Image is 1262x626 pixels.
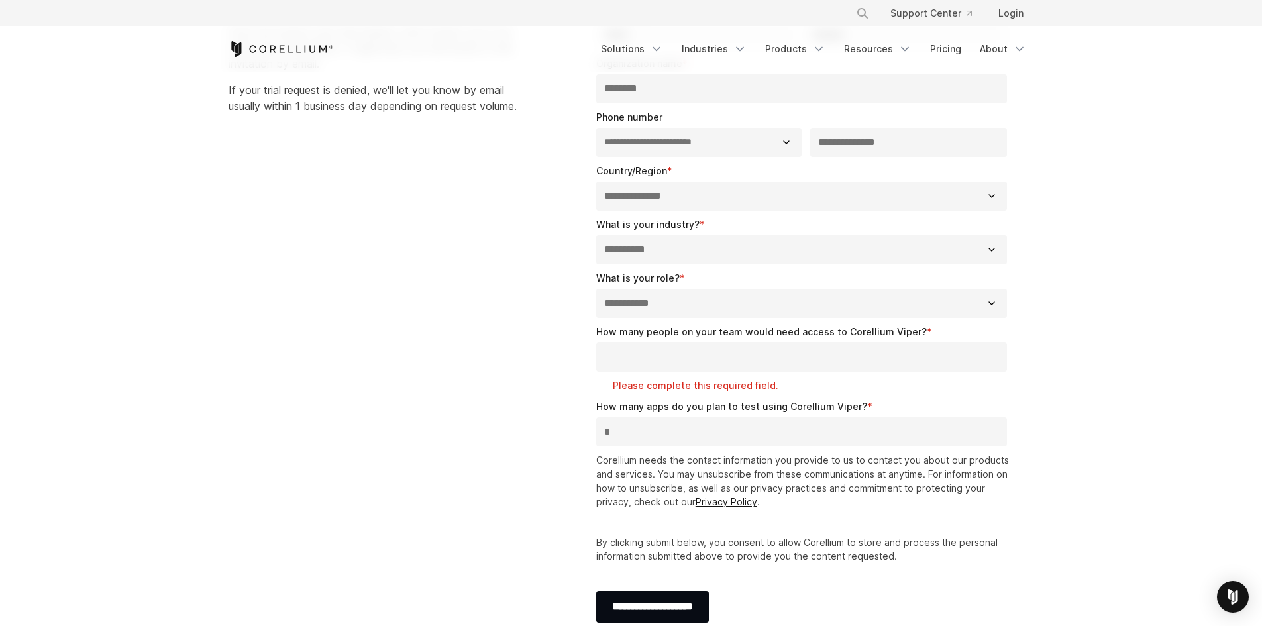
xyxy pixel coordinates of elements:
a: Industries [674,37,755,61]
div: Navigation Menu [593,37,1034,61]
button: Search [851,1,874,25]
p: By clicking submit below, you consent to allow Corellium to store and process the personal inform... [596,535,1013,563]
a: Pricing [922,37,969,61]
a: Support Center [880,1,982,25]
div: Open Intercom Messenger [1217,581,1249,613]
a: Resources [836,37,920,61]
span: How many people on your team would need access to Corellium Viper? [596,326,927,337]
a: Solutions [593,37,671,61]
a: Privacy Policy [696,496,757,507]
span: What is your role? [596,272,680,284]
a: Products [757,37,833,61]
a: About [972,37,1034,61]
span: Country/Region [596,165,667,176]
span: How many apps do you plan to test using Corellium Viper? [596,401,867,412]
p: Corellium needs the contact information you provide to us to contact you about our products and s... [596,453,1013,509]
label: Please complete this required field. [613,379,1013,392]
a: Corellium Home [229,41,334,57]
div: Navigation Menu [840,1,1034,25]
span: What is your industry? [596,219,700,230]
a: Login [988,1,1034,25]
span: Phone number [596,111,662,123]
span: If your trial request is denied, we'll let you know by email usually within 1 business day depend... [229,83,517,113]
